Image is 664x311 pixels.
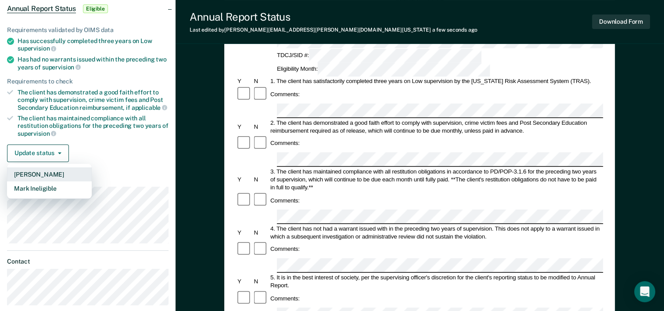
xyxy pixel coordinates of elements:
[276,63,492,76] div: Eligibility Month:
[7,145,69,162] button: Update status
[132,104,167,111] span: applicable
[253,278,269,286] div: N
[236,77,252,85] div: Y
[7,258,169,265] dt: Contact
[18,89,169,111] div: The client has demonstrated a good faith effort to comply with supervision, crime victim fees and...
[269,294,301,302] div: Comments:
[253,175,269,183] div: N
[18,56,169,71] div: Has had no warrants issued within the preceding two years of
[7,4,76,13] span: Annual Report Status
[236,278,252,286] div: Y
[269,90,301,98] div: Comments:
[18,37,169,52] div: Has successfully completed three years on Low
[269,196,301,204] div: Comments:
[269,167,603,191] div: 3. The client has maintained compliance with all restitution obligations in accordance to PD/POP-...
[276,49,483,63] div: TDCJ/SID #:
[269,77,603,85] div: 1. The client has satisfactorily completed three years on Low supervision by the [US_STATE] Risk ...
[592,14,650,29] button: Download Form
[18,130,56,137] span: supervision
[18,115,169,137] div: The client has maintained compliance with all restitution obligations for the preceding two years of
[42,64,81,71] span: supervision
[83,4,108,13] span: Eligible
[432,27,477,33] span: a few seconds ago
[7,181,92,195] button: Mark Ineligible
[7,78,169,85] div: Requirements to check
[18,45,56,52] span: supervision
[236,228,252,236] div: Y
[236,123,252,130] div: Y
[7,167,92,181] button: [PERSON_NAME]
[634,281,655,302] div: Open Intercom Messenger
[269,139,301,147] div: Comments:
[269,119,603,134] div: 2. The client has demonstrated a good faith effort to comply with supervision, crime victim fees ...
[236,175,252,183] div: Y
[253,228,269,236] div: N
[190,27,477,33] div: Last edited by [PERSON_NAME][EMAIL_ADDRESS][PERSON_NAME][DOMAIN_NAME][US_STATE]
[269,245,301,253] div: Comments:
[269,224,603,240] div: 4. The client has not had a warrant issued with in the preceding two years of supervision. This d...
[253,123,269,130] div: N
[253,77,269,85] div: N
[269,274,603,289] div: 5. It is in the best interest of society, per the supervising officer's discretion for the client...
[7,26,169,34] div: Requirements validated by OIMS data
[190,11,477,23] div: Annual Report Status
